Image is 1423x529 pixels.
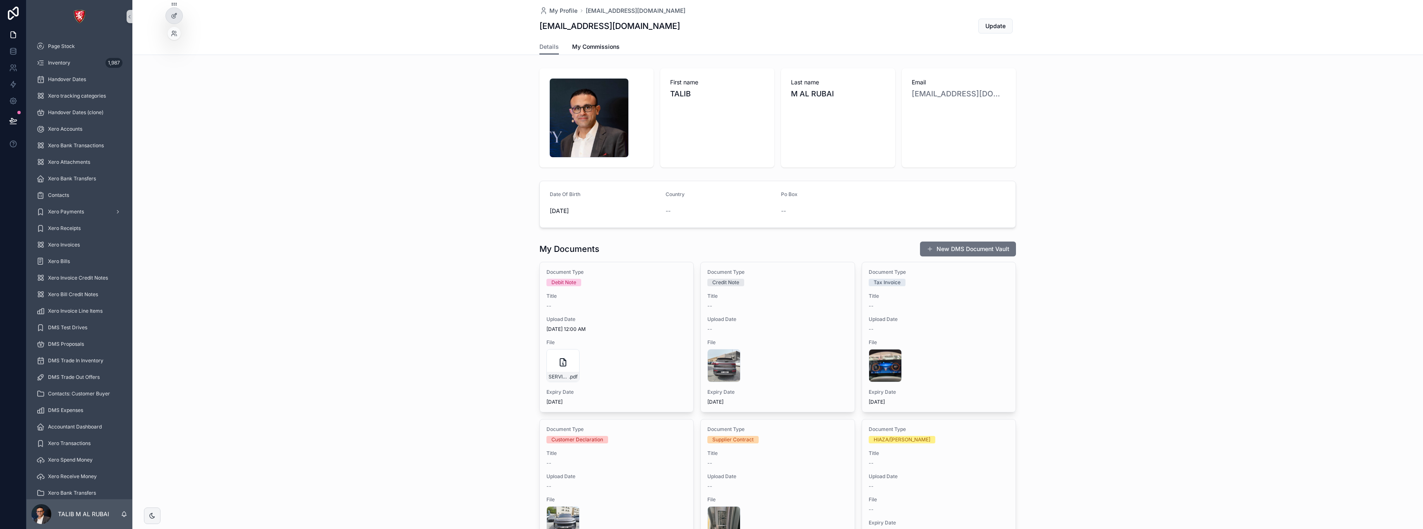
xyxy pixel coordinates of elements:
a: Xero Bills [31,254,127,269]
a: DMS Trade In Inventory [31,353,127,368]
a: Xero Accounts [31,122,127,136]
span: Page Stock [48,43,75,50]
span: -- [869,460,874,467]
span: Xero Receive Money [48,473,97,480]
span: Email [912,78,1006,86]
a: My Profile [539,7,577,15]
span: Upload Date [869,316,1009,323]
span: -- [869,303,874,309]
span: Xero Bills [48,258,70,265]
span: My Commissions [572,43,620,51]
a: Contacts: Customer Buyer [31,386,127,401]
span: Document Type [869,269,1009,275]
span: Title [707,293,848,299]
span: File [546,496,687,503]
span: File [707,496,848,503]
a: [EMAIL_ADDRESS][DOMAIN_NAME] [912,88,1006,100]
button: New DMS Document Vault [920,242,1016,256]
span: DMS Test Drives [48,324,87,331]
span: SERVICE-VOUCHER---AH00563 [549,373,569,380]
span: [DATE] [546,399,687,405]
a: Xero Transactions [31,436,127,451]
a: My Commissions [572,39,620,56]
span: Title [869,293,1009,299]
a: Page Stock [31,39,127,54]
span: Expiry Date [869,519,1009,526]
span: Title [546,450,687,457]
a: Xero Attachments [31,155,127,170]
a: Xero Receive Money [31,469,127,484]
a: Xero Bill Credit Notes [31,287,127,302]
span: Contacts: Customer Buyer [48,390,110,397]
div: Supplier Contract [712,436,754,443]
span: Document Type [707,269,848,275]
span: My Profile [549,7,577,15]
h1: [EMAIL_ADDRESS][DOMAIN_NAME] [539,20,680,32]
span: Last name [791,78,885,86]
span: Country [666,191,685,197]
span: Update [985,22,1006,30]
div: 1,987 [105,58,122,68]
span: -- [869,506,874,513]
span: Document Type [707,426,848,433]
span: Upload Date [707,316,848,323]
a: Document TypeDebit NoteTitle--Upload Date[DATE] 12:00 AMFileSERVICE-VOUCHER---AH00563.pdfExpiry D... [539,262,694,412]
span: File [869,496,1009,503]
a: Xero Invoice Line Items [31,304,127,318]
span: File [869,339,1009,346]
span: First name [670,78,764,86]
span: -- [546,460,551,467]
span: DMS Expenses [48,407,83,414]
span: DMS Trade Out Offers [48,374,100,381]
span: -- [666,207,671,215]
a: Xero Payments [31,204,127,219]
span: Upload Date [869,473,1009,480]
span: -- [707,303,712,309]
a: Inventory1,987 [31,55,127,70]
span: Upload Date [546,316,687,323]
a: Document TypeCredit NoteTitle--Upload Date--FileExpiry Date[DATE] [700,262,855,412]
span: Xero tracking categories [48,93,106,99]
span: Xero Accounts [48,126,82,132]
span: -- [869,326,874,333]
span: Title [546,293,687,299]
a: Xero Bank Transfers [31,171,127,186]
span: Handover Dates [48,76,86,83]
a: [EMAIL_ADDRESS][DOMAIN_NAME] [586,7,685,15]
span: Xero Spend Money [48,457,93,463]
a: Xero Invoices [31,237,127,252]
p: TALIB M AL RUBAI [58,510,109,518]
span: Details [539,43,559,51]
span: -- [781,207,786,215]
span: Expiry Date [869,389,1009,395]
span: Xero Attachments [48,159,90,165]
span: -- [546,483,551,490]
span: [DATE] [869,399,1009,405]
div: Customer Declaration [551,436,603,443]
span: Contacts [48,192,69,199]
span: DMS Trade In Inventory [48,357,103,364]
span: Xero Bank Transfers [48,490,96,496]
span: [DATE] [707,399,848,405]
a: Xero Bank Transfers [31,486,127,500]
span: File [546,339,687,346]
span: Xero Payments [48,208,84,215]
div: Debit Note [551,279,576,286]
span: File [707,339,848,346]
a: DMS Proposals [31,337,127,352]
h1: My Documents [539,243,599,255]
span: Inventory [48,60,70,66]
span: Date Of Birth [550,191,580,197]
a: Xero Receipts [31,221,127,236]
span: Xero Bill Credit Notes [48,291,98,298]
a: Handover Dates (clone) [31,105,127,120]
span: Xero Transactions [48,440,91,447]
span: Title [707,450,848,457]
span: -- [707,460,712,467]
a: Xero Invoice Credit Notes [31,270,127,285]
span: DMS Proposals [48,341,84,347]
span: Handover Dates (clone) [48,109,103,116]
button: Update [978,19,1013,34]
